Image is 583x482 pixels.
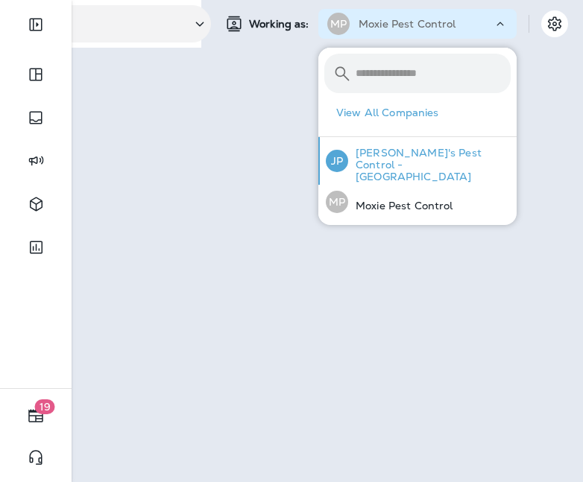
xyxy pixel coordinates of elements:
button: 19 [15,401,57,431]
button: Settings [541,10,568,37]
div: MP [327,13,350,35]
button: Expand Sidebar [15,10,57,39]
p: Moxie Pest Control [348,200,453,212]
span: Working as: [249,18,312,31]
button: MPMoxie Pest Control [318,185,517,219]
p: Moxie Pest Control [359,18,456,30]
span: 19 [35,399,55,414]
div: JP [326,150,348,172]
button: View All Companies [330,101,517,124]
p: [PERSON_NAME]'s Pest Control - [GEOGRAPHIC_DATA] [348,147,511,183]
button: JP[PERSON_NAME]'s Pest Control - [GEOGRAPHIC_DATA] [318,137,517,185]
div: MP [326,191,348,213]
